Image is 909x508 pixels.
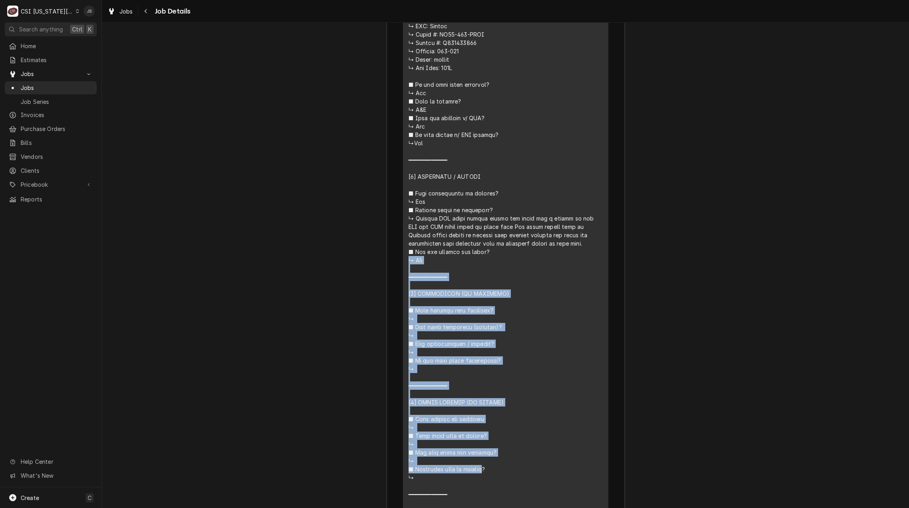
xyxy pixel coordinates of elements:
a: Job Series [5,95,97,108]
span: Home [21,42,93,50]
div: CSI [US_STATE][GEOGRAPHIC_DATA] [21,7,73,16]
a: Go to Pricebook [5,178,97,191]
a: Reports [5,193,97,206]
span: Bills [21,139,93,147]
span: Estimates [21,56,93,64]
a: Jobs [5,81,97,94]
span: Clients [21,166,93,175]
span: Jobs [21,70,81,78]
button: Navigate back [140,5,152,18]
a: Bills [5,136,97,149]
button: Search anythingCtrlK [5,22,97,36]
span: Vendors [21,152,93,161]
div: C [7,6,18,17]
span: K [88,25,92,33]
div: JB [84,6,95,17]
span: Pricebook [21,180,81,189]
span: Help Center [21,457,92,466]
span: Search anything [19,25,63,33]
span: Invoices [21,111,93,119]
span: Jobs [21,84,93,92]
a: Clients [5,164,97,177]
div: Joshua Bennett's Avatar [84,6,95,17]
a: Go to What's New [5,469,97,482]
a: Jobs [104,5,136,18]
span: Reports [21,195,93,203]
a: Go to Help Center [5,455,97,468]
span: Create [21,494,39,501]
a: Purchase Orders [5,122,97,135]
a: Home [5,39,97,53]
span: Job Details [152,6,191,17]
span: Purchase Orders [21,125,93,133]
span: Job Series [21,98,93,106]
a: Estimates [5,53,97,66]
span: Ctrl [72,25,82,33]
span: Jobs [119,7,133,16]
a: Go to Jobs [5,67,97,80]
span: What's New [21,471,92,480]
div: CSI Kansas City's Avatar [7,6,18,17]
a: Vendors [5,150,97,163]
a: Invoices [5,108,97,121]
span: C [88,494,92,502]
